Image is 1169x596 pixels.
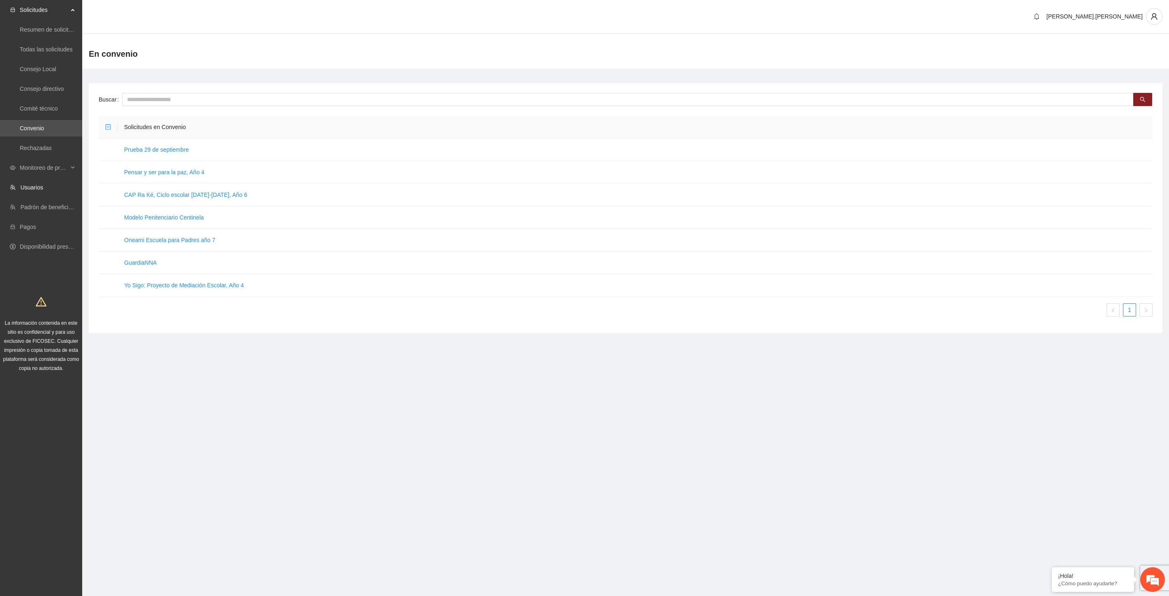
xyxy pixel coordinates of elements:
span: right [1144,308,1148,313]
a: Comité técnico [20,105,58,112]
a: GuardiaNNA [124,259,157,266]
span: warning [36,296,46,307]
a: Todas las solicitudes [20,46,72,53]
span: minus-square [105,124,111,130]
span: bell [1030,13,1043,20]
li: Previous Page [1107,303,1120,316]
button: search [1133,93,1152,106]
a: Pensar y ser para la paz, Año 4 [124,169,204,176]
a: Padrón de beneficiarios [21,204,81,210]
a: Prueba 29 de septiembre [124,146,189,153]
a: CAP Ra Ké, Ciclo escolar [DATE]-[DATE], Año 6 [124,192,247,198]
a: Rechazadas [20,145,52,151]
p: ¿Cómo puedo ayudarte? [1058,580,1128,587]
th: Solicitudes en Convenio [118,116,1153,139]
span: user [1146,13,1162,20]
button: user [1146,8,1162,25]
li: 1 [1123,303,1136,316]
span: En convenio [89,47,138,60]
a: Consejo Local [20,66,56,72]
button: left [1107,303,1120,316]
span: search [1140,97,1146,103]
a: Yo Sigo: Proyecto de Mediación Escolar, Año 4 [124,282,244,289]
span: inbox [10,7,16,13]
div: ¡Hola! [1058,573,1128,579]
a: Consejo directivo [20,85,64,92]
span: La información contenida en este sitio es confidencial y para uso exclusivo de FICOSEC. Cualquier... [3,320,79,371]
a: Pagos [20,224,36,230]
li: Next Page [1139,303,1153,316]
a: Oneami Escuela para Padres año 7 [124,237,215,243]
span: [PERSON_NAME].[PERSON_NAME] [1047,13,1143,20]
span: Monitoreo de proyectos [20,159,68,176]
label: Buscar [99,93,122,106]
a: Usuarios [21,184,43,191]
button: right [1139,303,1153,316]
a: Modelo Penitenciario Centinela [124,214,204,221]
span: Solicitudes [20,2,68,18]
a: Convenio [20,125,44,132]
a: Resumen de solicitudes por aprobar [20,26,112,33]
span: left [1111,308,1116,313]
a: 1 [1123,304,1136,316]
span: eye [10,165,16,171]
a: Disponibilidad presupuestal [20,243,90,250]
button: bell [1030,10,1043,23]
